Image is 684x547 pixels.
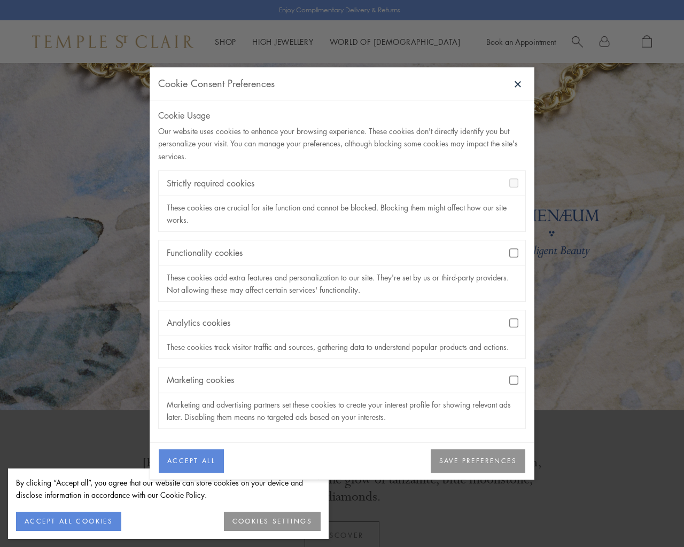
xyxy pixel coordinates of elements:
[158,76,275,92] div: Cookie Consent Preferences
[159,335,525,358] div: These cookies track visitor traffic and sources, gathering data to understand popular products an...
[16,476,321,501] div: By clicking “Accept all”, you agree that our website can store cookies on your device and disclos...
[159,368,525,393] div: Marketing cookies
[159,393,525,428] div: Marketing and advertising partners set these cookies to create your interest profile for showing ...
[159,266,525,301] div: These cookies add extra features and personalization to our site. They're set by us or third-part...
[159,171,525,196] div: Strictly required cookies
[224,512,321,531] button: COOKIES SETTINGS
[159,449,224,473] button: ACCEPT ALL
[159,196,525,231] div: These cookies are crucial for site function and cannot be blocked. Blocking them might affect how...
[431,449,525,473] button: SAVE PREFERENCES
[16,512,121,531] button: ACCEPT ALL COOKIES
[158,126,526,162] div: Our website uses cookies to enhance your browsing experience. These cookies don't directly identi...
[159,310,525,335] div: Analytics cookies
[159,240,525,265] div: Functionality cookies
[158,108,526,122] div: Cookie Usage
